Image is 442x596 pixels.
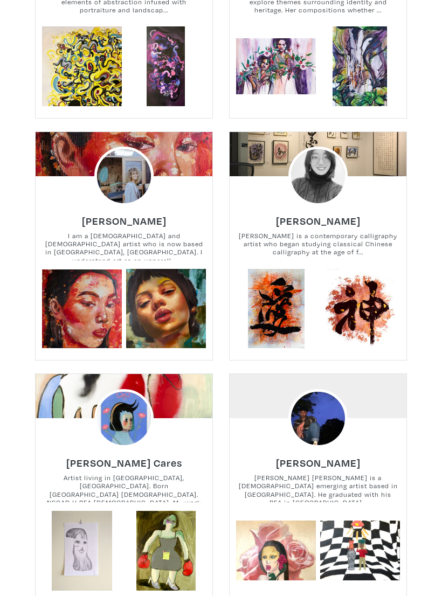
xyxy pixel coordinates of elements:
small: [PERSON_NAME] [PERSON_NAME] is a [DEMOGRAPHIC_DATA] emerging artist based in [GEOGRAPHIC_DATA]. H... [230,474,406,502]
h6: [PERSON_NAME] [276,214,361,227]
img: phpThumb.php [288,389,347,448]
img: phpThumb.php [288,147,347,205]
h6: [PERSON_NAME] [276,456,361,469]
h6: [PERSON_NAME] Cares [66,456,182,469]
a: [PERSON_NAME] [276,454,361,465]
small: Artist living in [GEOGRAPHIC_DATA], [GEOGRAPHIC_DATA]. Born [GEOGRAPHIC_DATA] [DEMOGRAPHIC_DATA].... [36,474,212,502]
img: phpThumb.php [94,147,153,205]
img: phpThumb.php [94,389,153,448]
h6: [PERSON_NAME] [82,214,167,227]
small: [PERSON_NAME] is a contemporary calligraphy artist who began studying classical Chinese calligrap... [230,232,406,260]
a: [PERSON_NAME] [276,212,361,223]
small: I am a [DEMOGRAPHIC_DATA] and [DEMOGRAPHIC_DATA] artist who is now based in [GEOGRAPHIC_DATA], [G... [36,232,212,260]
a: [PERSON_NAME] [82,212,167,223]
a: [PERSON_NAME] Cares [66,454,182,465]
